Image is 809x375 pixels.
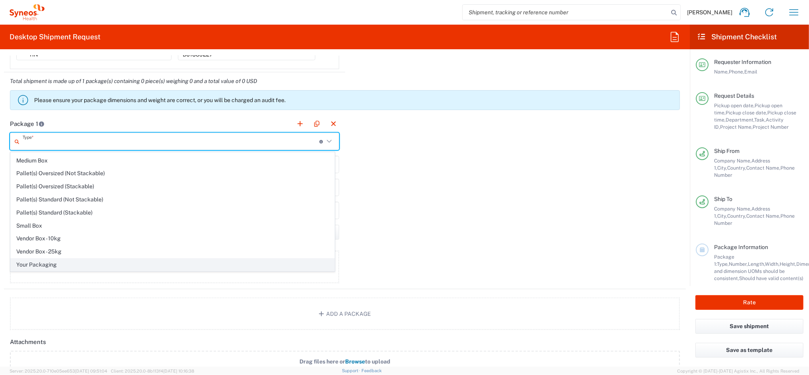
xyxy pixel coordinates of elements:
span: Contact Name, [746,213,780,219]
span: Ship To [714,196,732,202]
span: Pallet(s) Standard (Stackable) [11,207,334,219]
span: Email [744,69,757,75]
span: Medium Box [11,155,334,167]
span: Pallet(s) Standard (Not Stackable) [11,193,334,206]
span: Server: 2025.20.0-710e05ee653 [10,369,107,373]
span: Package 1: [714,254,734,267]
span: Vendor Box - 25kg [11,245,334,258]
span: Company Name, [714,158,751,164]
span: Type, [717,261,729,267]
span: Pickup close date, [726,110,767,116]
span: City, [717,213,727,219]
span: Name, [714,69,729,75]
span: Ship From [714,148,739,154]
span: Package Information [714,244,768,250]
h2: Shipment Checklist [697,32,777,42]
span: Request Details [714,93,754,99]
a: Support [342,368,362,373]
h2: Package 1 [10,120,44,128]
span: Height, [780,261,796,267]
span: Department, [726,117,754,123]
span: Vendor Box - 10kg [11,232,334,245]
span: Length, [748,261,765,267]
span: City, [717,165,727,171]
span: [DATE] 09:51:04 [75,369,107,373]
em: Total shipment is made up of 1 package(s) containing 0 piece(s) weighing 0 and a total value of 0... [4,78,263,84]
h2: Attachments [10,338,46,346]
span: Drag files here or [299,358,345,365]
span: Number, [729,261,748,267]
span: Country, [727,165,746,171]
span: Country, [727,213,746,219]
button: Add a Package [10,298,680,330]
span: Width, [765,261,780,267]
span: Requester Information [714,59,771,65]
span: [PERSON_NAME] [687,9,732,16]
span: Pallet(s) Oversized (Stackable) [11,180,334,193]
span: [DATE] 10:16:38 [163,369,194,373]
span: Task, [754,117,766,123]
span: Contact Name, [746,165,780,171]
span: Your Packaging [11,259,334,271]
button: Save as template [695,343,803,358]
span: Browse [345,358,365,365]
p: Please ensure your package dimensions and weight are correct, or you will be charged an audit fee. [34,97,676,104]
a: Feedback [361,368,382,373]
span: Phone, [729,69,744,75]
h2: Desktop Shipment Request [10,32,100,42]
input: Shipment, tracking or reference number [463,5,668,20]
span: Copyright © [DATE]-[DATE] Agistix Inc., All Rights Reserved [677,367,799,375]
span: to upload [365,358,390,365]
span: Small Box [11,220,334,232]
span: Company Name, [714,206,751,212]
span: Client: 2025.20.0-8b113f4 [111,369,194,373]
button: Save shipment [695,319,803,334]
span: Pickup open date, [714,102,755,108]
span: Project Number [753,124,789,130]
button: Rate [695,295,803,310]
span: Should have valid content(s) [739,275,803,281]
span: Project Name, [720,124,753,130]
span: Pallet(s) Oversized (Not Stackable) [11,167,334,180]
